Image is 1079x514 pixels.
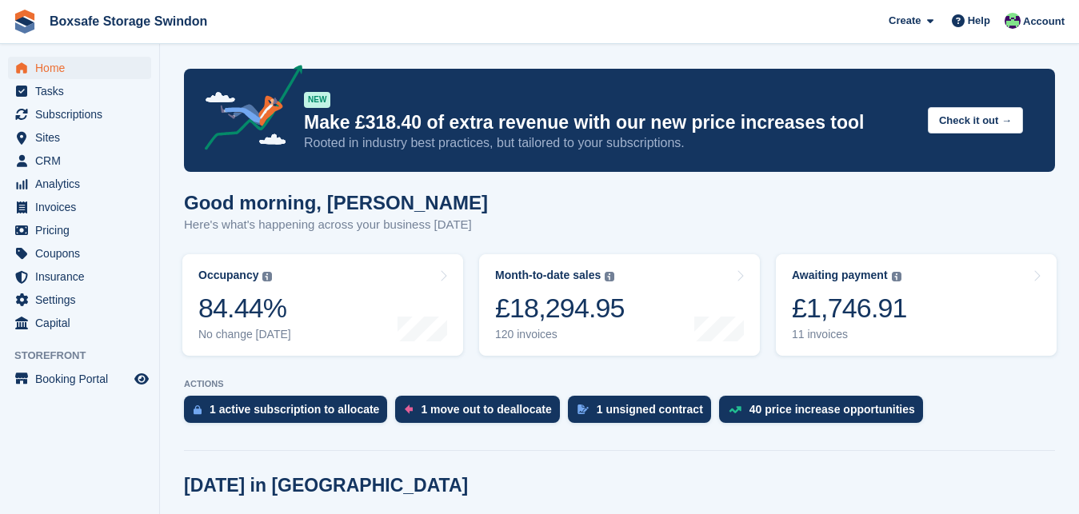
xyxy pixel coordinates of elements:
span: Pricing [35,219,131,241]
a: menu [8,196,151,218]
span: CRM [35,149,131,172]
span: Account [1023,14,1065,30]
img: move_outs_to_deallocate_icon-f764333ba52eb49d3ac5e1228854f67142a1ed5810a6f6cc68b1a99e826820c5.svg [405,404,413,414]
img: icon-info-grey-7440780725fd019a000dd9b08b2336e03edf1995a4989e88bcd33f0948082b44.svg [262,272,272,281]
p: Here's what's happening across your business [DATE] [184,216,488,234]
div: £1,746.91 [792,292,907,325]
div: 1 unsigned contract [597,403,703,416]
a: menu [8,149,151,172]
a: menu [8,219,151,241]
span: Settings [35,289,131,311]
div: Awaiting payment [792,269,888,282]
div: No change [DATE] [198,328,291,341]
span: Capital [35,312,131,334]
p: Rooted in industry best practices, but tailored to your subscriptions. [304,134,915,152]
img: Kim Virabi [1005,13,1021,29]
a: menu [8,57,151,79]
div: Occupancy [198,269,258,282]
img: price_increase_opportunities-93ffe204e8149a01c8c9dc8f82e8f89637d9d84a8eef4429ea346261dce0b2c0.svg [729,406,741,413]
a: menu [8,103,151,126]
h2: [DATE] in [GEOGRAPHIC_DATA] [184,475,468,496]
a: Preview store [132,369,151,388]
a: Month-to-date sales £18,294.95 120 invoices [479,254,760,356]
a: menu [8,126,151,149]
div: NEW [304,92,330,108]
div: 11 invoices [792,328,907,341]
div: 84.44% [198,292,291,325]
span: Subscriptions [35,103,131,126]
p: ACTIONS [184,379,1055,389]
div: £18,294.95 [495,292,625,325]
a: Occupancy 84.44% No change [DATE] [182,254,463,356]
img: icon-info-grey-7440780725fd019a000dd9b08b2336e03edf1995a4989e88bcd33f0948082b44.svg [605,272,614,281]
span: Analytics [35,173,131,195]
a: menu [8,312,151,334]
div: 1 active subscription to allocate [210,403,379,416]
span: Invoices [35,196,131,218]
span: Home [35,57,131,79]
a: menu [8,80,151,102]
span: Coupons [35,242,131,265]
span: Create [889,13,921,29]
a: 40 price increase opportunities [719,396,931,431]
a: menu [8,289,151,311]
a: menu [8,242,151,265]
a: 1 unsigned contract [568,396,719,431]
span: Sites [35,126,131,149]
span: Insurance [35,265,131,288]
img: stora-icon-8386f47178a22dfd0bd8f6a31ec36ba5ce8667c1dd55bd0f319d3a0aa187defe.svg [13,10,37,34]
a: Awaiting payment £1,746.91 11 invoices [776,254,1057,356]
img: price-adjustments-announcement-icon-8257ccfd72463d97f412b2fc003d46551f7dbcb40ab6d574587a9cd5c0d94... [191,65,303,156]
p: Make £318.40 of extra revenue with our new price increases tool [304,111,915,134]
h1: Good morning, [PERSON_NAME] [184,192,488,213]
img: contract_signature_icon-13c848040528278c33f63329250d36e43548de30e8caae1d1a13099fd9432cc5.svg [577,404,589,414]
a: 1 move out to deallocate [395,396,567,431]
div: 120 invoices [495,328,625,341]
div: 40 price increase opportunities [749,403,915,416]
div: Month-to-date sales [495,269,601,282]
span: Booking Portal [35,368,131,390]
div: 1 move out to deallocate [421,403,551,416]
a: Boxsafe Storage Swindon [43,8,214,34]
a: menu [8,265,151,288]
span: Help [968,13,990,29]
a: 1 active subscription to allocate [184,396,395,431]
span: Storefront [14,348,159,364]
img: active_subscription_to_allocate_icon-d502201f5373d7db506a760aba3b589e785aa758c864c3986d89f69b8ff3... [194,404,202,415]
button: Check it out → [928,107,1023,133]
span: Tasks [35,80,131,102]
a: menu [8,173,151,195]
img: icon-info-grey-7440780725fd019a000dd9b08b2336e03edf1995a4989e88bcd33f0948082b44.svg [892,272,901,281]
a: menu [8,368,151,390]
